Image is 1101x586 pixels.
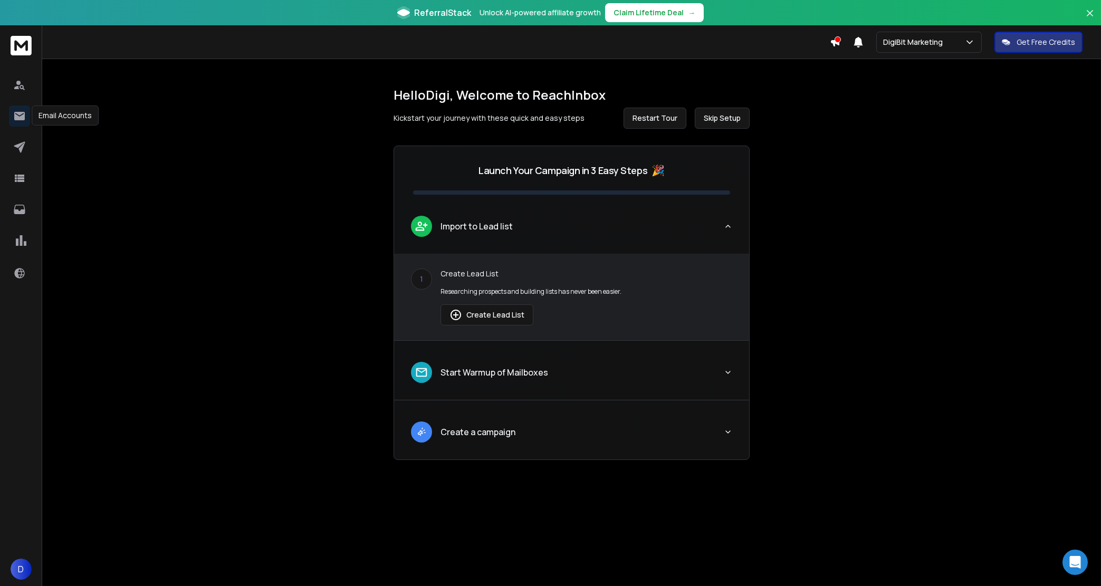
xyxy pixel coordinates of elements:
button: Create Lead List [441,304,533,325]
div: leadImport to Lead list [394,254,749,340]
img: lead [415,366,428,379]
p: Create Lead List [441,268,732,279]
button: Close banner [1083,6,1097,32]
button: Get Free Credits [994,32,1083,53]
div: 1 [411,268,432,290]
h1: Hello Digi , Welcome to ReachInbox [394,87,750,103]
img: lead [415,425,428,438]
p: Kickstart your journey with these quick and easy steps [394,113,585,123]
button: D [11,559,32,580]
p: Launch Your Campaign in 3 Easy Steps [478,163,647,178]
button: Skip Setup [695,108,750,129]
p: Import to Lead list [441,220,513,233]
button: leadImport to Lead list [394,207,749,254]
p: Get Free Credits [1017,37,1075,47]
span: → [688,7,695,18]
p: Researching prospects and building lists has never been easier. [441,287,732,296]
button: Restart Tour [624,108,686,129]
button: Claim Lifetime Deal→ [605,3,704,22]
div: Open Intercom Messenger [1062,550,1088,575]
span: ReferralStack [414,6,471,19]
img: lead [415,219,428,233]
span: Skip Setup [704,113,741,123]
p: Start Warmup of Mailboxes [441,366,548,379]
span: 🎉 [652,163,665,178]
button: leadStart Warmup of Mailboxes [394,353,749,400]
p: Unlock AI-powered affiliate growth [480,7,601,18]
p: DigiBit Marketing [883,37,947,47]
div: Email Accounts [32,105,99,126]
img: lead [449,309,462,321]
p: Create a campaign [441,426,515,438]
button: leadCreate a campaign [394,413,749,459]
